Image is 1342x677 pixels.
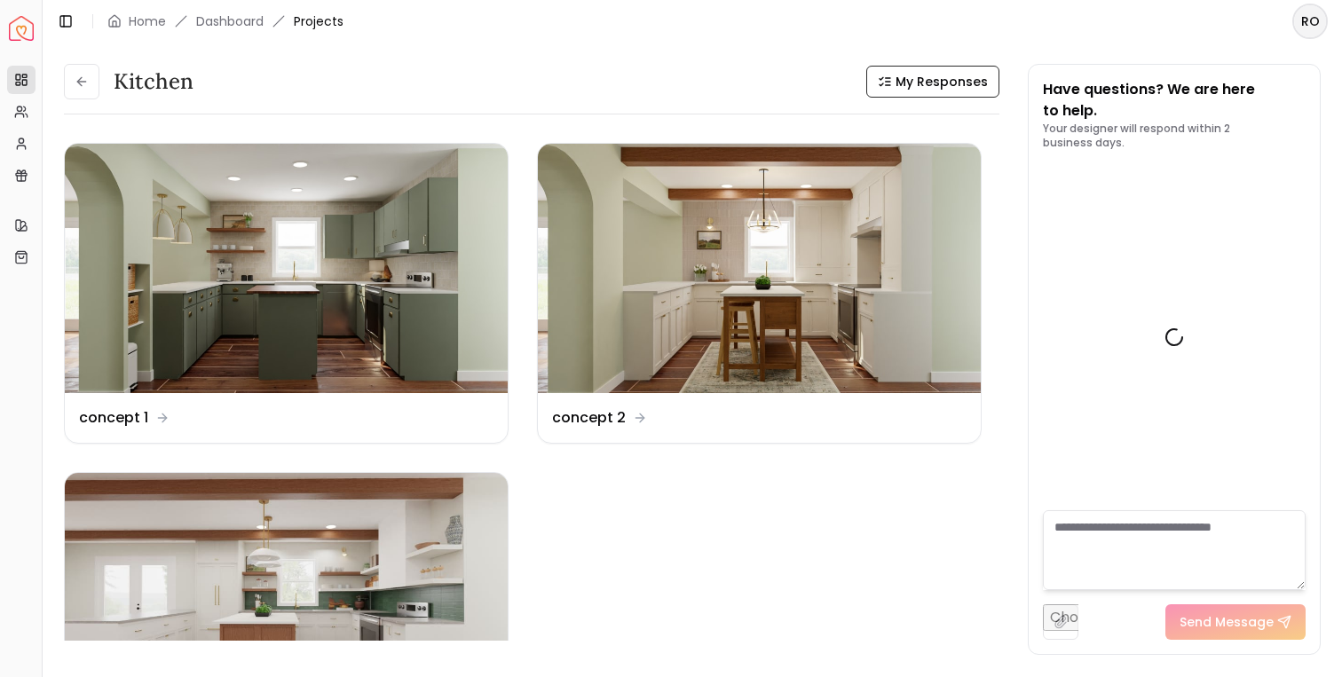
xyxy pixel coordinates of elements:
[1292,4,1328,39] button: RO
[107,12,343,30] nav: breadcrumb
[1043,122,1306,150] p: Your designer will respond within 2 business days.
[896,73,988,91] span: My Responses
[129,12,166,30] a: Home
[9,16,34,41] img: Spacejoy Logo
[294,12,343,30] span: Projects
[196,12,264,30] a: Dashboard
[9,16,34,41] a: Spacejoy
[552,407,626,429] dd: concept 2
[1043,79,1306,122] p: Have questions? We are here to help.
[866,66,999,98] button: My Responses
[537,143,982,444] a: concept 2concept 2
[65,144,508,393] img: concept 1
[1294,5,1326,37] span: RO
[538,144,981,393] img: concept 2
[64,143,509,444] a: concept 1concept 1
[79,407,148,429] dd: concept 1
[114,67,193,96] h3: Kitchen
